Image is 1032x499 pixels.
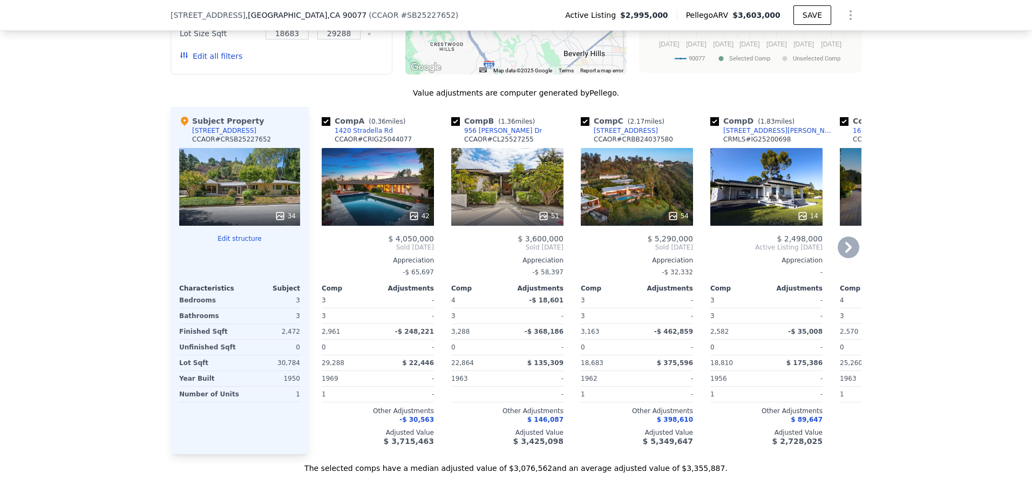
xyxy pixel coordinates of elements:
span: [STREET_ADDRESS] [171,10,246,21]
div: Adjustments [378,284,434,293]
div: Adjustments [507,284,563,293]
div: Number of Units [179,387,239,402]
div: Comp [322,284,378,293]
div: 2,472 [242,324,300,339]
div: CCAOR # CRBB24037580 [594,135,673,144]
span: $ 89,647 [791,416,823,423]
div: - [639,293,693,308]
div: Adjustments [766,284,823,293]
div: Appreciation [451,256,563,265]
div: Adjusted Value [322,428,434,437]
div: Other Adjustments [322,407,434,415]
span: Map data ©2025 Google [493,68,552,73]
span: 3 [581,296,585,304]
div: - [840,265,952,280]
div: 1 [322,387,376,402]
span: $ 398,610 [657,416,693,423]
div: 1 [710,387,764,402]
div: Adjusted Value [840,428,952,437]
span: Sold [DATE] [581,243,693,252]
a: Open this area in Google Maps (opens a new window) [408,60,444,75]
span: , CA 90077 [327,11,366,19]
div: - [639,308,693,323]
div: Lot Size Sqft [180,26,259,41]
span: ( miles) [623,118,669,125]
div: - [510,371,563,386]
text: [DATE] [686,41,707,48]
span: $ 22,446 [402,359,434,367]
span: $ 135,309 [527,359,563,367]
span: 25,260 [840,359,863,367]
text: Selected Comp [729,55,770,62]
span: 3,163 [581,328,599,335]
div: CCAOR # CRPV25221617 [853,135,932,144]
span: Active Listing [565,10,620,21]
span: ( miles) [494,118,539,125]
span: Pellego ARV [686,10,733,21]
div: Other Adjustments [840,407,952,415]
div: Subject [240,284,300,293]
div: [STREET_ADDRESS] [192,126,256,135]
span: 0.36 [371,118,386,125]
text: 90077 [689,55,705,62]
div: - [769,293,823,308]
div: CCAOR # CRIG25044077 [335,135,412,144]
div: Appreciation [840,256,952,265]
span: $ 3,600,000 [518,234,563,243]
span: 0 [322,343,326,351]
button: Edit all filters [180,51,242,62]
div: 956 [PERSON_NAME] Dr [464,126,542,135]
div: Bathrooms [179,308,237,323]
div: Adjusted Value [451,428,563,437]
span: 2,961 [322,328,340,335]
div: The selected comps have a median adjusted value of $3,076,562 and an average adjusted value of $3... [171,454,861,474]
div: Finished Sqft [179,324,237,339]
div: - [510,387,563,402]
span: $ 5,349,647 [643,437,693,446]
div: - [769,308,823,323]
div: Lot Sqft [179,355,237,370]
div: 42 [409,211,430,221]
span: 1.36 [501,118,515,125]
div: - [380,293,434,308]
div: - [639,387,693,402]
text: [DATE] [713,41,734,48]
div: 1963 [451,371,505,386]
div: Comp C [581,116,669,126]
span: $ 146,087 [527,416,563,423]
div: - [380,387,434,402]
div: 54 [668,211,689,221]
div: Unfinished Sqft [179,340,237,355]
div: 3 [581,308,635,323]
span: 1.83 [761,118,775,125]
div: Adjustments [637,284,693,293]
div: Other Adjustments [581,407,693,415]
button: SAVE [793,5,831,25]
div: 51 [538,211,559,221]
text: [DATE] [821,41,841,48]
a: [STREET_ADDRESS][PERSON_NAME] [710,126,836,135]
div: Comp E [840,116,927,126]
div: 1420 Stradella Rd [335,126,393,135]
div: 3 [242,293,300,308]
a: Terms (opens in new tab) [559,68,574,73]
div: Year Built [179,371,237,386]
button: Show Options [840,4,861,26]
a: Report a map error [580,68,623,73]
div: - [380,308,434,323]
button: Clear [367,32,371,36]
div: ( ) [369,10,458,21]
img: Google [408,60,444,75]
div: - [769,387,823,402]
span: -$ 35,008 [788,328,823,335]
span: $ 5,290,000 [647,234,693,243]
div: - [769,340,823,355]
div: - [510,340,563,355]
span: Sold [DATE] [322,243,434,252]
button: Keyboard shortcuts [479,68,487,72]
div: - [380,371,434,386]
div: Characteristics [179,284,240,293]
span: 4 [840,296,844,304]
div: Value adjustments are computer generated by Pellego . [171,87,861,98]
div: - [380,340,434,355]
